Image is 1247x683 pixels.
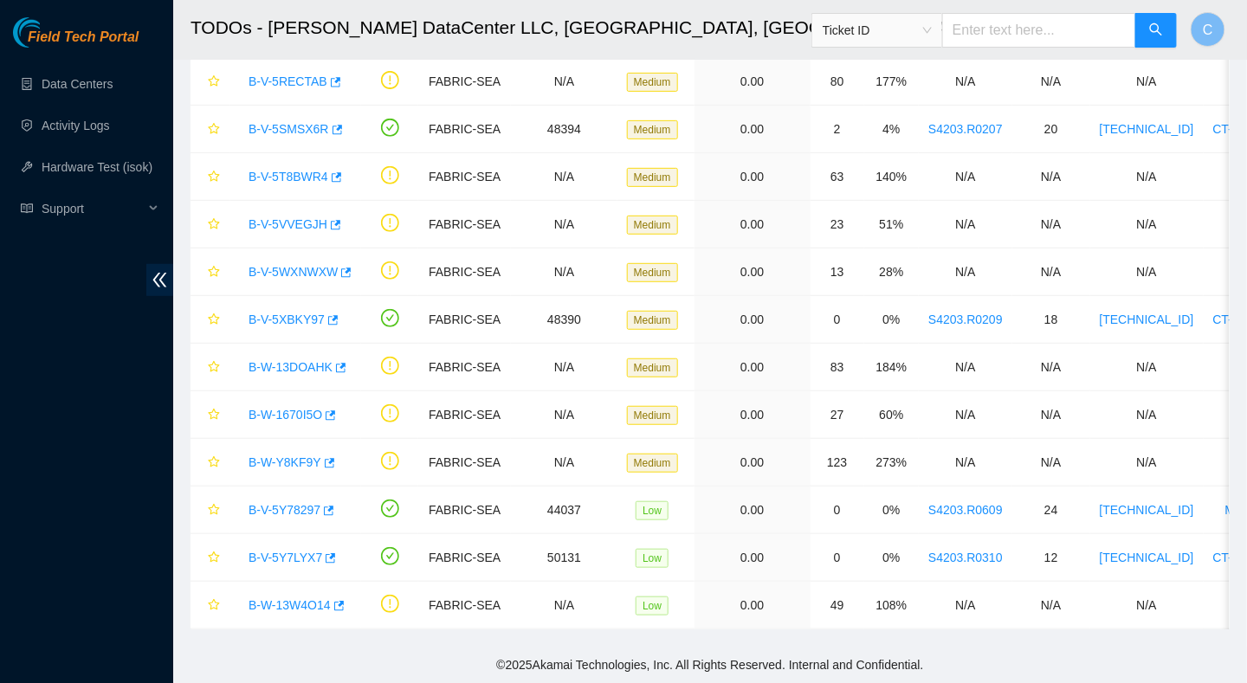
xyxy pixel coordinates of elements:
td: 0% [864,486,919,534]
a: B-W-1670I5O [249,408,322,422]
span: star [208,361,220,375]
td: N/A [1012,344,1090,391]
td: N/A [919,391,1012,439]
td: N/A [1012,391,1090,439]
td: N/A [511,58,617,106]
td: N/A [511,391,617,439]
button: star [200,258,221,286]
td: N/A [1012,201,1090,248]
td: N/A [1012,248,1090,296]
td: N/A [1090,439,1204,486]
td: 51% [864,201,919,248]
span: Ticket ID [823,17,932,43]
td: 0.00 [695,106,811,153]
td: 0.00 [695,534,811,582]
button: star [200,210,221,238]
td: 49 [811,582,864,629]
td: FABRIC-SEA [418,486,511,534]
td: FABRIC-SEA [418,391,511,439]
td: FABRIC-SEA [418,248,511,296]
td: 0.00 [695,153,811,201]
span: Medium [627,311,678,330]
span: Support [42,191,144,226]
td: 48394 [511,106,617,153]
span: check-circle [381,119,399,137]
td: 80 [811,58,864,106]
span: exclamation-circle [381,261,399,280]
td: N/A [919,248,1012,296]
span: Low [636,501,669,520]
span: star [208,123,220,137]
span: star [208,218,220,232]
span: star [208,456,220,470]
td: N/A [511,201,617,248]
span: Low [636,596,669,615]
td: 18 [1012,296,1090,344]
span: star [208,171,220,184]
a: [TECHNICAL_ID] [1100,503,1194,517]
td: 50131 [511,534,617,582]
td: 0% [864,296,919,344]
td: N/A [1090,391,1204,439]
span: double-left [146,264,173,296]
td: FABRIC-SEA [418,344,511,391]
td: N/A [1012,439,1090,486]
span: star [208,313,220,327]
button: star [200,115,221,143]
td: 0.00 [695,391,811,439]
td: 20 [1012,106,1090,153]
td: 60% [864,391,919,439]
a: B-V-5T8BWR4 [249,170,328,184]
img: Akamai Technologies [13,17,87,48]
span: Medium [627,168,678,187]
a: B-V-5Y78297 [249,503,320,517]
td: 0.00 [695,486,811,534]
td: N/A [1012,582,1090,629]
td: N/A [511,344,617,391]
span: Low [636,549,669,568]
td: N/A [919,344,1012,391]
td: 0.00 [695,296,811,344]
td: 48390 [511,296,617,344]
span: Medium [627,263,678,282]
a: Hardware Test (isok) [42,160,152,174]
td: 0% [864,534,919,582]
td: 12 [1012,534,1090,582]
span: Medium [627,406,678,425]
td: 140% [864,153,919,201]
span: check-circle [381,547,399,565]
button: star [200,353,221,381]
button: C [1191,12,1225,47]
span: Medium [627,73,678,92]
td: FABRIC-SEA [418,201,511,248]
a: B-W-13DOAHK [249,360,333,374]
span: exclamation-circle [381,452,399,470]
td: 0.00 [695,248,811,296]
span: star [208,551,220,565]
span: Medium [627,454,678,473]
td: 28% [864,248,919,296]
button: star [200,496,221,524]
a: B-V-5SMSX6R [249,122,329,136]
td: 0.00 [695,439,811,486]
span: exclamation-circle [381,595,399,613]
a: B-V-5XBKY97 [249,313,325,326]
td: N/A [919,58,1012,106]
td: 27 [811,391,864,439]
a: B-W-Y8KF9Y [249,455,321,469]
td: 83 [811,344,864,391]
td: 2 [811,106,864,153]
td: N/A [511,439,617,486]
td: N/A [1090,582,1204,629]
td: 0.00 [695,58,811,106]
td: FABRIC-SEA [418,296,511,344]
td: 0.00 [695,344,811,391]
span: star [208,409,220,422]
td: N/A [1012,153,1090,201]
span: star [208,504,220,518]
input: Enter text here... [942,13,1136,48]
td: N/A [919,201,1012,248]
span: search [1149,23,1163,39]
td: 23 [811,201,864,248]
span: exclamation-circle [381,214,399,232]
